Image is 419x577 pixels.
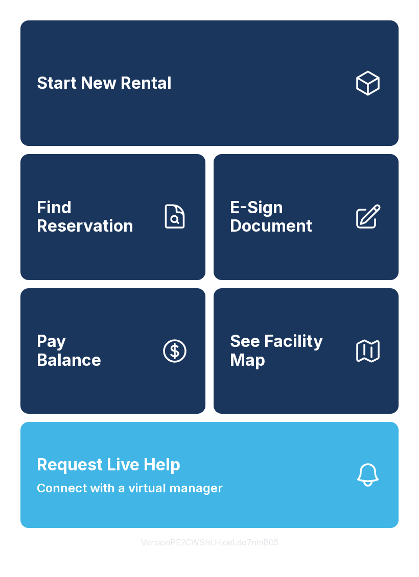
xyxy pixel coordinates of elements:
button: VersionPE2CWShLHxwLdo7nhiB05 [133,528,287,557]
span: Pay Balance [37,332,101,369]
span: Start New Rental [37,74,172,93]
a: PayBalance [20,288,205,414]
a: E-Sign Document [214,154,399,280]
a: Start New Rental [20,20,399,146]
span: Find Reservation [37,198,152,236]
span: E-Sign Document [230,198,345,236]
button: See Facility Map [214,288,399,414]
span: Request Live Help [37,453,180,477]
button: Request Live HelpConnect with a virtual manager [20,422,399,528]
span: See Facility Map [230,332,345,369]
a: Find Reservation [20,154,205,280]
span: Connect with a virtual manager [37,479,223,497]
